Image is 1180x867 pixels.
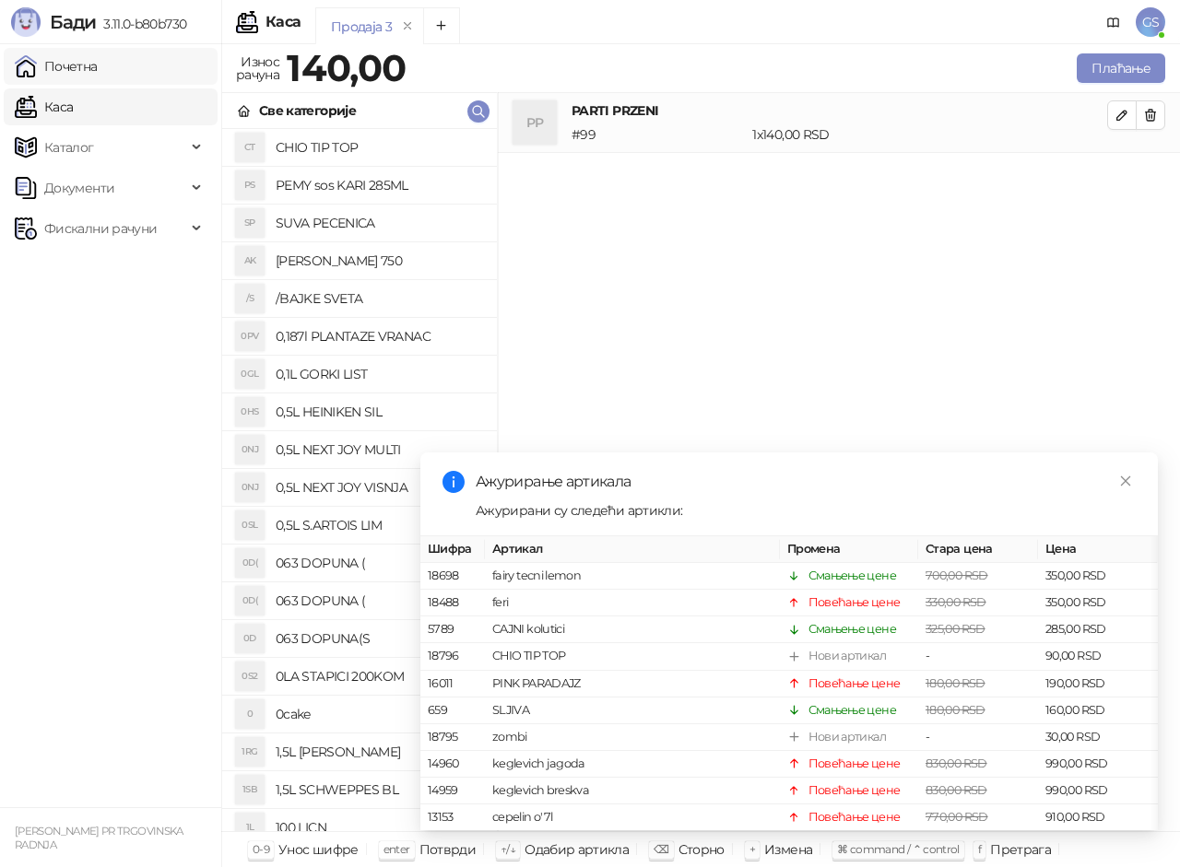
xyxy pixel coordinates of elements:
span: ⌘ command / ⌃ control [837,842,960,856]
td: keglevich breskva [485,778,780,804]
td: 14960 [420,751,485,778]
td: CAJNI kolutici [485,616,780,643]
small: [PERSON_NAME] PR TRGOVINSKA RADNJA [15,825,183,851]
span: 330,00 RSD [926,595,986,609]
span: GS [1136,7,1165,37]
span: 325,00 RSD [926,622,985,636]
div: Продаја 3 [331,17,392,37]
td: 350,00 RSD [1038,590,1158,616]
a: Документација [1099,7,1128,37]
span: Фискални рачуни [44,210,157,247]
img: Logo [11,7,41,37]
h4: 1,5L SCHWEPPES BL [276,775,482,804]
td: 16011 [420,670,485,697]
th: Артикал [485,536,780,563]
div: Ажурирани су следећи артикли: [476,500,1136,521]
td: 910,00 RSD [1038,804,1158,831]
td: 18698 [420,563,485,590]
div: grid [222,129,497,831]
span: Бади [50,11,96,33]
td: 160,00 RSD [1038,697,1158,723]
div: Претрага [990,838,1051,861]
div: Смањење цене [808,567,896,585]
div: 0 [235,699,265,729]
td: fairy tecni lemon [485,563,780,590]
h4: 0,1L GORKI LIST [276,359,482,389]
div: Сторно [678,838,725,861]
div: CT [235,133,265,162]
div: 0D [235,624,265,653]
div: Повећање цене [808,781,901,800]
h4: 063 DOPUNA(S [276,624,482,653]
th: Цена [1038,536,1158,563]
div: AK [235,246,265,275]
h4: 063 DOPUNA ( [276,586,482,615]
td: 350,00 RSD [1038,563,1158,590]
div: Измена [764,838,812,861]
span: 700,00 RSD [926,568,988,582]
td: - [918,643,1038,670]
div: Све категорије [259,100,356,121]
a: Почетна [15,48,98,85]
div: PP [513,100,557,145]
div: Унос шифре [278,838,359,861]
td: - [918,724,1038,751]
td: 14959 [420,778,485,804]
a: Каса [15,88,73,125]
td: 18795 [420,724,485,751]
h4: 063 DOPUNA ( [276,548,482,578]
td: 18796 [420,643,485,670]
div: Одабир артикла [525,838,629,861]
td: 30,00 RSD [1038,724,1158,751]
h4: 0cake [276,699,482,729]
td: zombi [485,724,780,751]
td: 990,00 RSD [1038,778,1158,804]
span: f [978,842,981,856]
div: 0S2 [235,662,265,691]
button: Add tab [423,7,460,44]
div: PS [235,170,265,200]
div: Повећање цене [808,674,901,692]
h4: PEMY sos KARI 285ML [276,170,482,200]
div: 0SL [235,510,265,540]
td: feri [485,590,780,616]
div: 1RG [235,737,265,767]
div: Потврди [419,838,477,861]
th: Промена [780,536,918,563]
span: Документи [44,170,114,206]
h4: SUVA PECENICA [276,208,482,238]
div: 1 x 140,00 RSD [749,124,1111,145]
div: # 99 [568,124,749,145]
td: 13153 [420,804,485,831]
td: cepelin o'7l [485,804,780,831]
div: SP [235,208,265,238]
div: Нови артикал [808,647,886,665]
td: keglevich jagoda [485,751,780,778]
td: 5789 [420,616,485,643]
div: Повећање цене [808,593,901,612]
div: /S [235,284,265,313]
td: 990,00 RSD [1038,751,1158,778]
a: Close [1115,471,1136,491]
span: + [749,842,755,856]
div: Повећање цене [808,808,901,826]
span: enter [383,842,410,856]
h4: 0,5L NEXT JOY MULTI [276,435,482,464]
div: 0NJ [235,435,265,464]
h4: 0,187l PLANTAZE VRANAC [276,322,482,351]
h4: [PERSON_NAME] 750 [276,246,482,275]
td: 90,00 RSD [1038,643,1158,670]
h4: CHIO TIP TOP [276,133,482,162]
span: close [1119,475,1132,487]
h4: 100 LICN [276,813,482,842]
td: 285,00 RSD [1038,616,1158,643]
h4: 0,5L HEINIKEN SIL [276,397,482,427]
strong: 140,00 [287,45,406,90]
th: Шифра [420,536,485,563]
button: remove [395,18,419,34]
td: PINK PARADAJZ [485,670,780,697]
div: 0NJ [235,473,265,502]
h4: 0,5L NEXT JOY VISNJA [276,473,482,502]
span: ⌫ [654,842,668,856]
h4: 0LA STAPICI 200KOM [276,662,482,691]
